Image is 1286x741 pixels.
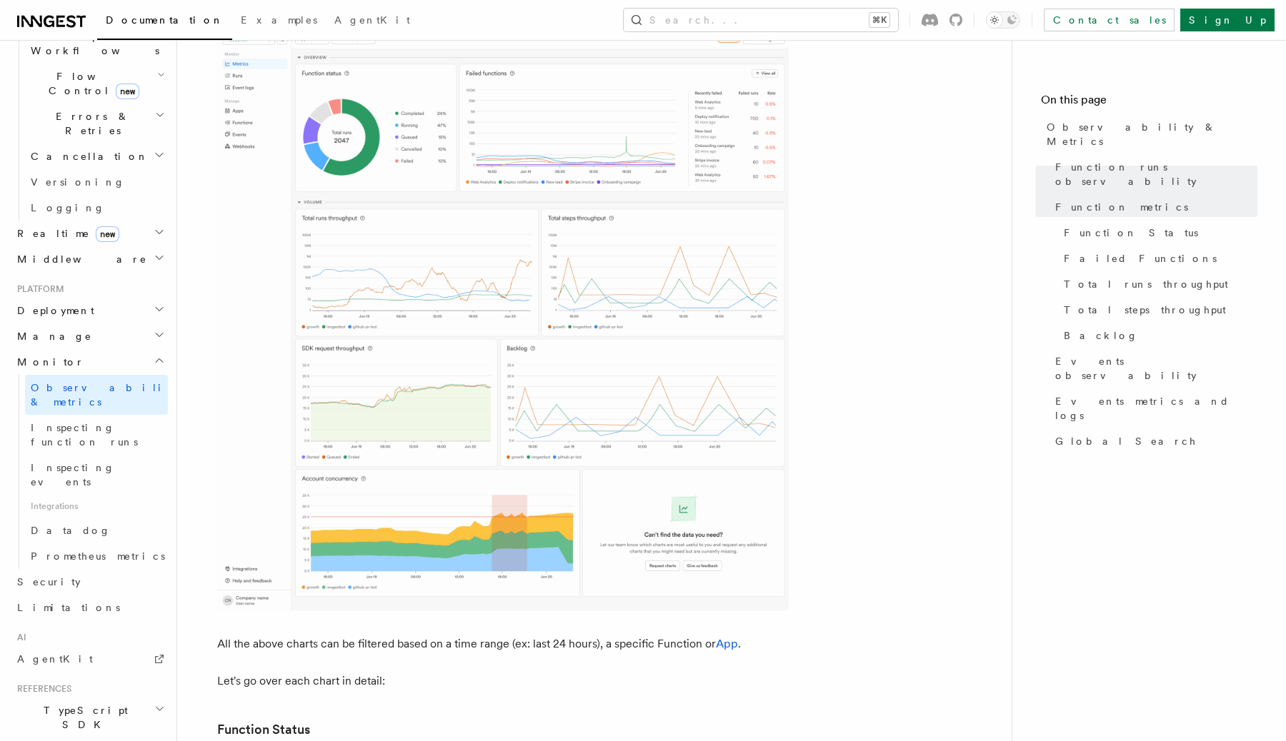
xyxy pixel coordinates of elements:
[17,602,120,613] span: Limitations
[25,69,157,98] span: Flow Control
[1041,114,1257,154] a: Observability & Metrics
[97,4,232,40] a: Documentation
[31,176,125,188] span: Versioning
[1058,323,1257,348] a: Backlog
[1050,154,1257,194] a: Function runs observability
[25,149,149,163] span: Cancellation
[106,14,224,26] span: Documentation
[31,422,138,448] span: Inspecting function runs
[1055,394,1257,423] span: Events metrics and logs
[25,495,168,518] span: Integrations
[1050,194,1257,220] a: Function metrics
[11,252,147,266] span: Middleware
[25,415,168,455] a: Inspecting function runs
[11,595,168,620] a: Limitations
[11,375,168,569] div: Monitor
[1055,200,1188,214] span: Function metrics
[11,283,64,295] span: Platform
[1050,388,1257,428] a: Events metrics and logs
[25,104,168,143] button: Errors & Retries
[96,226,119,242] span: new
[11,349,168,375] button: Monitor
[1064,251,1217,266] span: Failed Functions
[334,14,410,26] span: AgentKit
[1064,303,1226,317] span: Total steps throughput
[11,298,168,323] button: Deployment
[17,576,81,588] span: Security
[217,720,310,740] a: Function Status
[11,646,168,672] a: AgentKit
[326,4,419,39] a: AgentKit
[25,64,168,104] button: Flow Controlnew
[31,525,111,536] span: Datadog
[25,143,168,169] button: Cancellation
[25,375,168,415] a: Observability & metrics
[1058,246,1257,271] a: Failed Functions
[1064,328,1138,343] span: Backlog
[1041,91,1257,114] h4: On this page
[25,455,168,495] a: Inspecting events
[1058,271,1257,297] a: Total runs throughput
[25,29,159,58] span: Steps & Workflows
[11,697,168,737] button: TypeScript SDK
[1055,354,1257,383] span: Events observability
[217,671,789,691] p: Let's go over each chart in detail:
[1055,160,1257,188] span: Function runs observability
[1058,220,1257,246] a: Function Status
[11,323,168,349] button: Manage
[217,634,789,654] p: All the above charts can be filtered based on a time range (ex: last 24 hours), a specific Functi...
[11,221,168,246] button: Realtimenew
[25,109,155,138] span: Errors & Retries
[1064,226,1198,240] span: Function Status
[232,4,326,39] a: Examples
[1047,120,1257,148] span: Observability & Metrics
[25,543,168,569] a: Prometheus metrics
[241,14,317,26] span: Examples
[31,202,105,213] span: Logging
[11,246,168,272] button: Middleware
[1064,277,1228,291] span: Total runs throughput
[116,84,139,99] span: new
[31,462,115,488] span: Inspecting events
[11,632,26,643] span: AI
[25,24,168,64] button: Steps & Workflows
[17,653,93,665] span: AgentKit
[1050,348,1257,388] a: Events observability
[1050,428,1257,454] a: Global Search
[624,9,898,31] button: Search...⌘K
[11,329,92,343] span: Manage
[11,703,154,732] span: TypeScript SDK
[1058,297,1257,323] a: Total steps throughput
[31,382,178,408] span: Observability & metrics
[31,550,165,562] span: Prometheus metrics
[217,11,789,611] img: Clicking on a Function leads us to the Function view, composed of 7 charts.
[1180,9,1275,31] a: Sign Up
[25,195,168,221] a: Logging
[869,13,889,27] kbd: ⌘K
[25,169,168,195] a: Versioning
[11,303,94,318] span: Deployment
[11,683,71,695] span: References
[1055,434,1197,448] span: Global Search
[11,226,119,241] span: Realtime
[25,518,168,543] a: Datadog
[11,355,84,369] span: Monitor
[1044,9,1175,31] a: Contact sales
[716,637,738,650] a: App
[986,11,1020,29] button: Toggle dark mode
[11,569,168,595] a: Security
